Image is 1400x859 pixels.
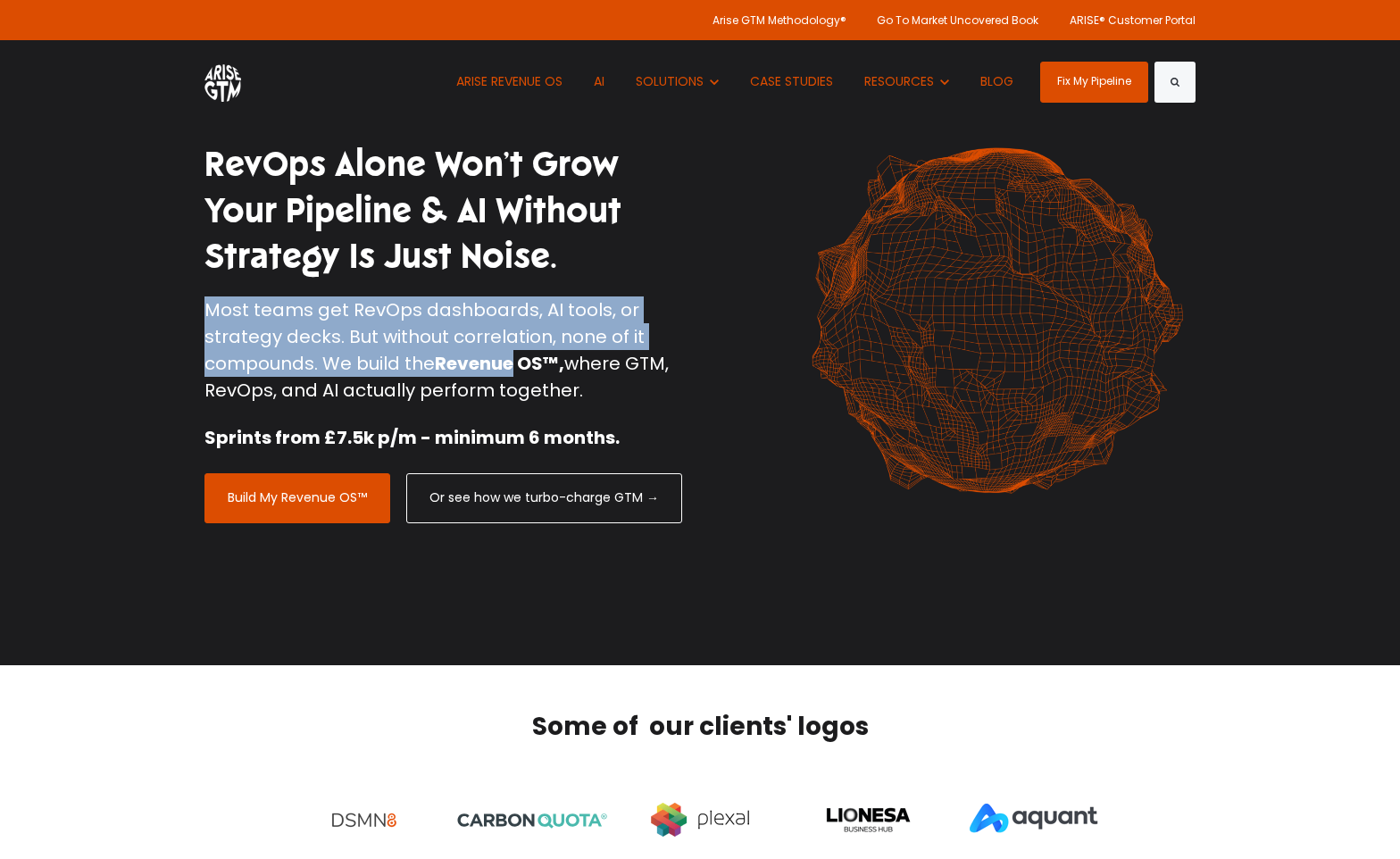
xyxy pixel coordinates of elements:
[826,805,911,835] img: lionesa logo
[798,129,1196,513] img: shape-61 orange
[864,72,865,73] span: Show submenu for RESOURCES
[443,40,1026,123] nav: Desktop navigation
[443,40,576,123] a: ARISE REVENUE OS
[204,473,390,523] a: Build My Revenue OS™
[289,710,1111,744] h2: Some of our clients' logos
[864,72,934,90] span: RESOURCES
[1154,62,1196,103] button: Search
[1040,62,1148,103] a: Fix My Pipeline
[204,425,620,450] strong: Sprints from £7.5k p/m - minimum 6 months.
[851,40,962,123] button: Show submenu for RESOURCES RESOURCES
[435,351,564,376] strong: Revenue OS™,
[457,813,607,829] img: CQ_Logo_Registered_1
[737,40,846,123] a: CASE STUDIES
[651,803,749,837] img: shift-london-partner-plexal
[622,40,732,123] button: Show submenu for SOLUTIONS SOLUTIONS
[970,803,1102,836] img: aquant_logo
[580,40,618,123] a: AI
[204,142,687,279] h1: RevOps Alone Won’t Grow Your Pipeline & AI Without Strategy Is Just Noise.
[204,296,687,404] p: Most teams get RevOps dashboards, AI tools, or strategy decks. But without correlation, none of i...
[636,72,637,73] span: Show submenu for SOLUTIONS
[406,473,682,523] a: Or see how we turbo-charge GTM →
[967,40,1027,123] a: BLOG
[204,62,241,102] img: ARISE GTM logo (1) white
[636,72,704,90] span: SOLUTIONS
[323,796,405,842] img: dsmn8 testimonials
